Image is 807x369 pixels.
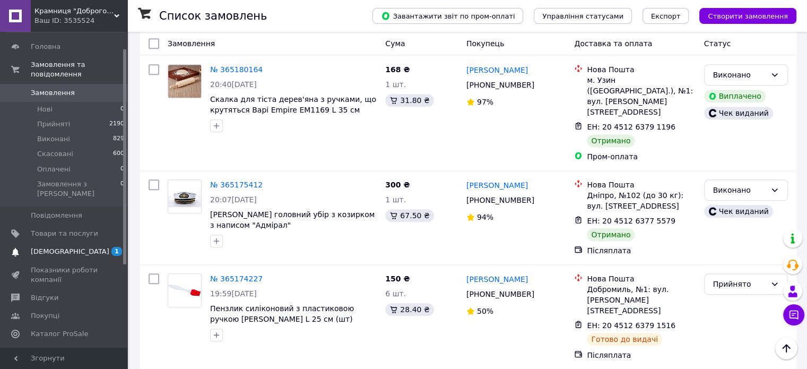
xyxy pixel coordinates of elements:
[37,179,120,199] span: Замовлення з [PERSON_NAME]
[385,39,405,48] span: Cума
[713,184,766,196] div: Виконано
[210,181,263,189] a: № 365175412
[385,209,433,222] div: 67.50 ₴
[466,65,528,75] a: [PERSON_NAME]
[587,333,662,346] div: Готово до видачі
[120,165,124,174] span: 0
[210,65,263,74] a: № 365180164
[704,90,766,102] div: Виплачено
[210,195,257,204] span: 20:07[DATE]
[109,119,124,129] span: 2190
[31,247,109,256] span: [DEMOGRAPHIC_DATA]
[120,179,124,199] span: 0
[477,307,493,315] span: 50%
[477,213,493,221] span: 94%
[34,6,114,16] span: Крамниця "Доброго одесита"
[587,284,695,316] div: Добромиль, №1: вул. [PERSON_NAME][STREET_ADDRESS]
[689,11,796,20] a: Створити замовлення
[34,16,127,25] div: Ваш ID: 3535524
[708,12,788,20] span: Створити замовлення
[574,39,652,48] span: Доставка та оплата
[713,278,766,290] div: Прийнято
[31,329,88,339] span: Каталог ProSale
[587,179,695,190] div: Нова Пошта
[31,88,75,98] span: Замовлення
[31,265,98,285] span: Показники роботи компанії
[210,304,354,334] a: Пензлик силіконовий з пластиковою ручкою [PERSON_NAME] L 25 см (шт) Empire EM0062
[37,165,71,174] span: Оплачені
[713,69,766,81] div: Виконано
[37,134,70,144] span: Виконані
[704,107,773,119] div: Чек виданий
[704,39,731,48] span: Статус
[587,273,695,284] div: Нова Пошта
[385,274,410,283] span: 150 ₴
[168,273,202,307] a: Фото товару
[168,64,202,98] a: Фото товару
[113,134,124,144] span: 829
[783,304,804,325] button: Чат з покупцем
[111,247,122,256] span: 1
[31,229,98,238] span: Товари та послуги
[534,8,632,24] button: Управління статусами
[385,289,406,298] span: 6 шт.
[587,217,675,225] span: ЕН: 20 4512 6377 5579
[168,65,201,98] img: Фото товару
[587,245,695,256] div: Післяплата
[704,205,773,218] div: Чек виданий
[168,179,202,213] a: Фото товару
[210,95,376,125] a: Скалка для тіста дерев'яна з ручками, що крутяться Варі Empire EM1169 L 35 см (шт)
[587,134,635,147] div: Отримано
[587,228,635,241] div: Отримано
[699,8,796,24] button: Створити замовлення
[31,42,60,52] span: Головна
[587,123,675,131] span: ЕН: 20 4512 6379 1196
[651,12,681,20] span: Експорт
[168,186,201,208] img: Фото товару
[210,274,263,283] a: № 365174227
[587,321,675,330] span: ЕН: 20 4512 6379 1516
[381,11,515,21] span: Завантажити звіт по пром-оплаті
[210,80,257,89] span: 20:40[DATE]
[210,289,257,298] span: 19:59[DATE]
[587,64,695,75] div: Нова Пошта
[168,39,215,48] span: Замовлення
[385,65,410,74] span: 168 ₴
[37,149,73,159] span: Скасовані
[385,195,406,204] span: 1 шт.
[31,311,59,321] span: Покупці
[113,149,124,159] span: 600
[542,12,623,20] span: Управління статусами
[37,105,53,114] span: Нові
[587,75,695,117] div: м. Узин ([GEOGRAPHIC_DATA].), №1: вул. [PERSON_NAME][STREET_ADDRESS]
[385,303,433,316] div: 28.40 ₴
[31,60,127,79] span: Замовлення та повідомлення
[385,94,433,107] div: 31.80 ₴
[587,350,695,361] div: Післяплата
[385,181,410,189] span: 300 ₴
[168,274,201,307] img: Фото товару
[466,274,528,285] a: [PERSON_NAME]
[385,80,406,89] span: 1 шт.
[37,119,70,129] span: Прийняті
[464,78,536,92] div: [PHONE_NUMBER]
[159,10,267,22] h1: Список замовлень
[775,337,797,359] button: Наверх
[464,193,536,208] div: [PHONE_NUMBER]
[643,8,689,24] button: Експорт
[372,8,523,24] button: Завантажити звіт по пром-оплаті
[477,98,493,106] span: 97%
[464,287,536,302] div: [PHONE_NUMBER]
[31,293,58,303] span: Відгуки
[587,151,695,162] div: Пром-оплата
[466,180,528,191] a: [PERSON_NAME]
[31,211,82,220] span: Повідомлення
[210,210,375,229] a: [PERSON_NAME] головний убір з козирком з написом "Адмірал"
[587,190,695,211] div: Дніпро, №102 (до 30 кг): вул. [STREET_ADDRESS]
[120,105,124,114] span: 0
[466,39,504,48] span: Покупець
